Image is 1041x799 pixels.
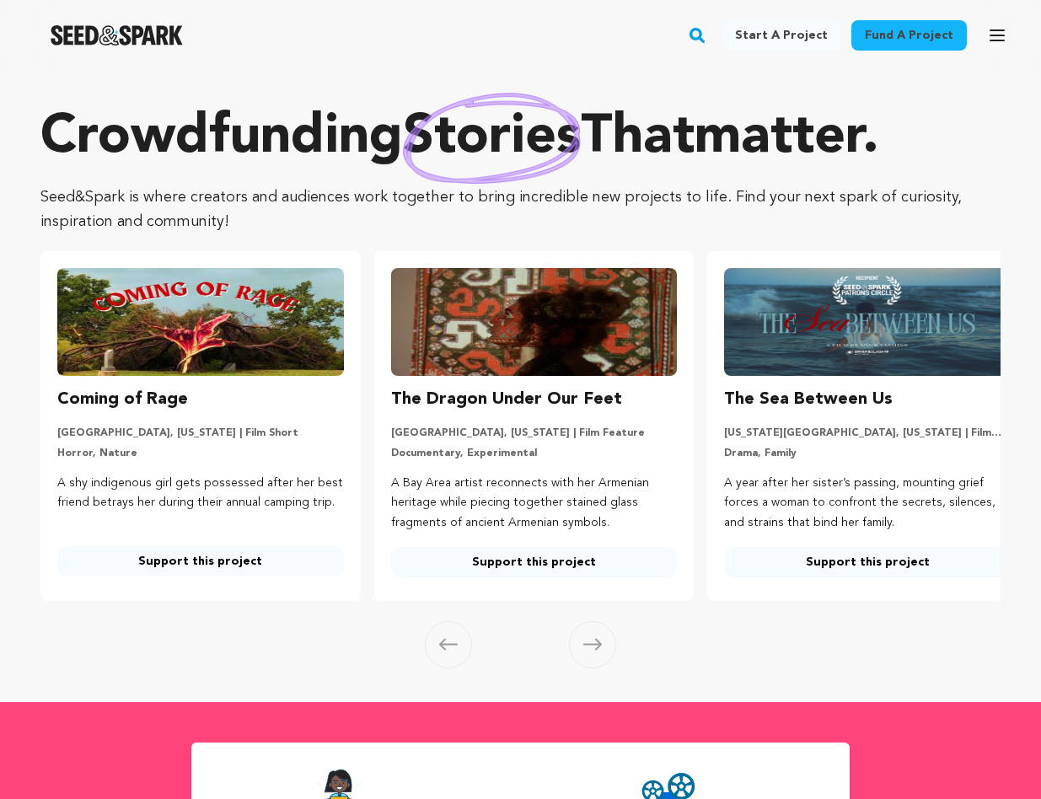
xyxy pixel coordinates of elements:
[391,474,678,534] p: A Bay Area artist reconnects with her Armenian heritage while piecing together stained glass frag...
[51,25,183,46] img: Seed&Spark Logo Dark Mode
[724,386,893,413] h3: The Sea Between Us
[724,474,1011,534] p: A year after her sister’s passing, mounting grief forces a woman to confront the secrets, silence...
[57,386,188,413] h3: Coming of Rage
[57,426,344,440] p: [GEOGRAPHIC_DATA], [US_STATE] | Film Short
[57,474,344,514] p: A shy indigenous girl gets possessed after her best friend betrays her during their annual campin...
[391,386,622,413] h3: The Dragon Under Our Feet
[57,546,344,576] a: Support this project
[391,447,678,460] p: Documentary, Experimental
[724,426,1011,440] p: [US_STATE][GEOGRAPHIC_DATA], [US_STATE] | Film Short
[57,268,344,376] img: Coming of Rage image
[403,93,581,185] img: hand sketched image
[724,547,1011,577] a: Support this project
[51,25,183,46] a: Seed&Spark Homepage
[391,426,678,440] p: [GEOGRAPHIC_DATA], [US_STATE] | Film Feature
[40,105,1001,172] p: Crowdfunding that .
[40,185,1001,234] p: Seed&Spark is where creators and audiences work together to bring incredible new projects to life...
[851,20,967,51] a: Fund a project
[695,111,862,165] span: matter
[724,268,1011,376] img: The Sea Between Us image
[724,447,1011,460] p: Drama, Family
[391,268,678,376] img: The Dragon Under Our Feet image
[57,447,344,460] p: Horror, Nature
[391,547,678,577] a: Support this project
[722,20,841,51] a: Start a project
